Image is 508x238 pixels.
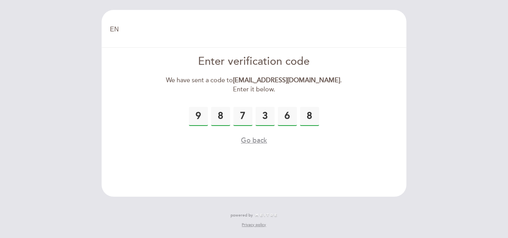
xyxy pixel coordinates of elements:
input: 0 [300,107,319,126]
input: 0 [189,107,208,126]
a: Privacy policy [242,222,266,228]
img: MEITRE [255,213,277,217]
input: 0 [211,107,230,126]
span: powered by [231,213,253,218]
div: We have sent a code to . Enter it below. [163,76,345,94]
input: 0 [256,107,275,126]
input: 0 [233,107,252,126]
a: powered by [231,213,277,218]
button: Go back [241,135,267,145]
div: Enter verification code [163,54,345,70]
strong: [EMAIL_ADDRESS][DOMAIN_NAME] [233,76,340,84]
input: 0 [278,107,297,126]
